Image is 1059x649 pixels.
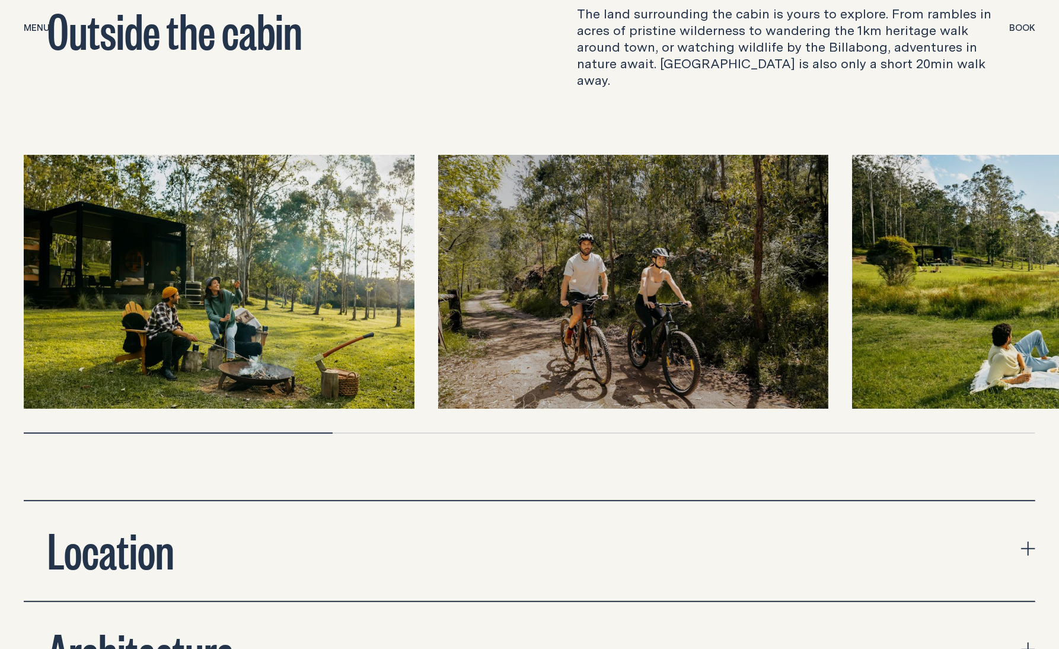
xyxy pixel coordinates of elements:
h2: Outside the cabin [47,5,482,53]
p: The land surrounding the cabin is yours to explore. From rambles in acres of pristine wilderness ... [577,5,1012,88]
button: show booking tray [1009,21,1035,36]
span: Menu [24,23,50,32]
button: show menu [24,21,50,36]
button: expand accordion [24,501,1035,601]
span: Book [1009,23,1035,32]
h2: Location [47,525,174,572]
